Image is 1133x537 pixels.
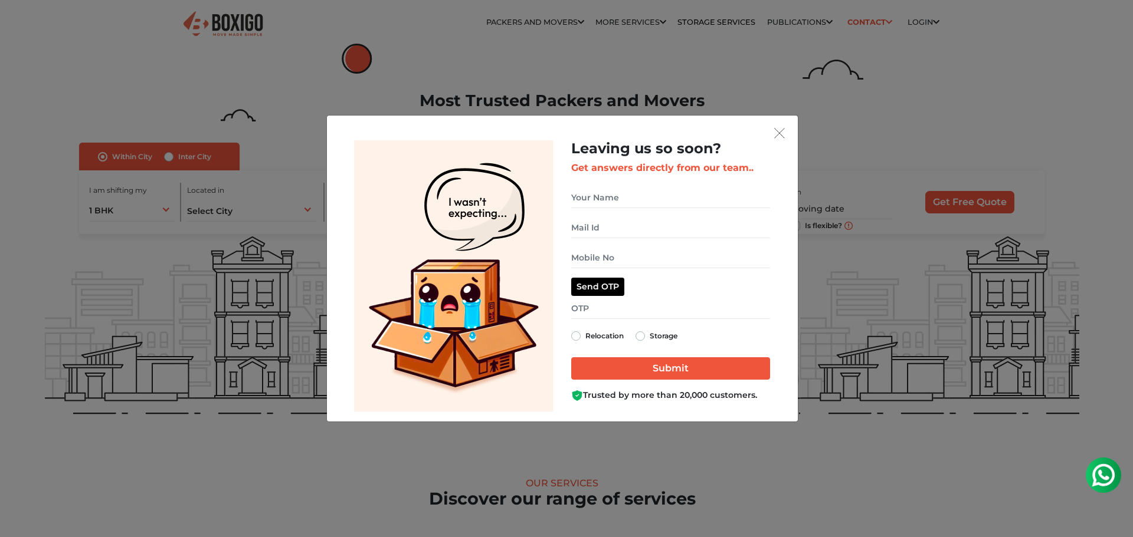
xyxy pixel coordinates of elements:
img: Boxigo Customer Shield [571,390,583,401]
input: Mail Id [571,218,770,238]
h2: Leaving us so soon? [571,140,770,157]
label: Relocation [585,329,624,343]
h3: Get answers directly from our team.. [571,162,770,173]
input: Submit [571,357,770,380]
label: Storage [650,329,677,343]
input: Your Name [571,187,770,208]
img: exit [774,128,785,139]
div: Trusted by more than 20,000 customers. [571,389,770,401]
button: Send OTP [571,278,624,296]
img: Lead Welcome Image [354,140,554,412]
img: whatsapp-icon.svg [12,12,35,35]
input: OTP [571,298,770,319]
input: Mobile No [571,248,770,268]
